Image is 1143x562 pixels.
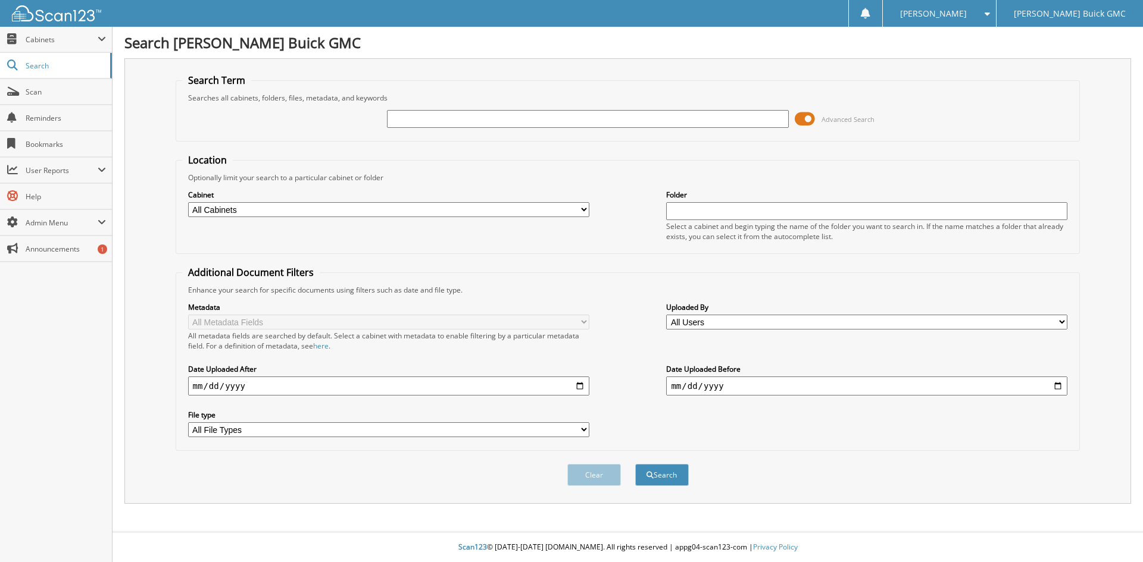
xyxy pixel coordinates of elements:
[188,190,589,200] label: Cabinet
[182,285,1074,295] div: Enhance your search for specific documents using filters such as date and file type.
[182,172,1074,183] div: Optionally limit your search to a particular cabinet or folder
[26,139,106,149] span: Bookmarks
[182,266,320,279] legend: Additional Document Filters
[666,364,1067,374] label: Date Uploaded Before
[822,115,875,124] span: Advanced Search
[188,410,589,420] label: File type
[26,34,98,45] span: Cabinets
[182,93,1074,103] div: Searches all cabinets, folders, files, metadata, and keywords
[113,533,1143,562] div: © [DATE]-[DATE] [DOMAIN_NAME]. All rights reserved | appg04-scan123-com |
[98,244,107,254] div: 1
[458,542,487,552] span: Scan123
[124,33,1131,52] h1: Search [PERSON_NAME] Buick GMC
[635,464,689,486] button: Search
[1014,10,1126,17] span: [PERSON_NAME] Buick GMC
[666,376,1067,395] input: end
[26,87,106,97] span: Scan
[26,191,106,202] span: Help
[666,221,1067,241] div: Select a cabinet and begin typing the name of the folder you want to search in. If the name match...
[666,302,1067,312] label: Uploaded By
[182,74,251,87] legend: Search Term
[313,341,329,351] a: here
[188,376,589,395] input: start
[26,218,98,228] span: Admin Menu
[188,302,589,312] label: Metadata
[26,165,98,175] span: User Reports
[188,331,589,351] div: All metadata fields are searched by default. Select a cabinet with metadata to enable filtering b...
[182,153,233,167] legend: Location
[26,61,104,71] span: Search
[666,190,1067,200] label: Folder
[26,244,106,254] span: Announcements
[753,542,798,552] a: Privacy Policy
[567,464,621,486] button: Clear
[26,113,106,123] span: Reminders
[900,10,967,17] span: [PERSON_NAME]
[188,364,589,374] label: Date Uploaded After
[12,5,101,21] img: scan123-logo-white.svg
